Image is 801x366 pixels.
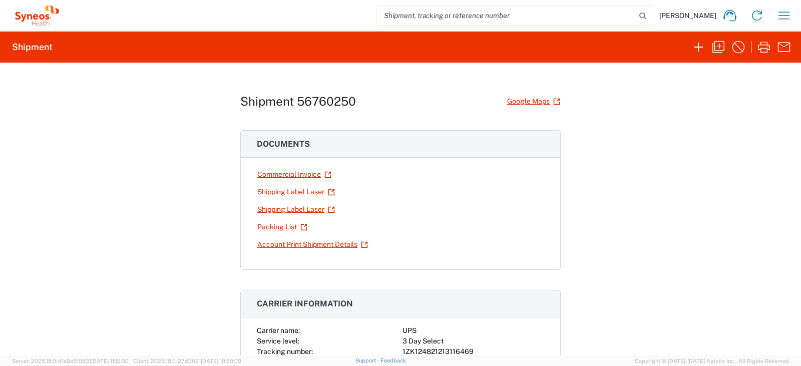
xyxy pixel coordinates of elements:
[403,325,544,336] div: UPS
[201,358,241,364] span: [DATE] 10:20:09
[635,356,789,365] span: Copyright © [DATE]-[DATE] Agistix Inc., All Rights Reserved
[257,236,368,253] a: Account Print Shipment Details
[257,218,308,236] a: Packing List
[257,299,353,308] span: Carrier information
[403,346,544,357] div: 1ZK124821213116469
[257,326,300,334] span: Carrier name:
[240,94,356,109] h1: Shipment 56760250
[12,41,53,53] h2: Shipment
[403,336,544,346] div: 3 Day Select
[659,11,716,20] span: [PERSON_NAME]
[257,183,335,201] a: Shipping Label Laser
[257,139,310,149] span: Documents
[355,357,380,363] a: Support
[507,93,561,110] a: Google Maps
[380,357,406,363] a: Feedback
[91,358,129,364] span: [DATE] 11:12:30
[257,347,313,355] span: Tracking number:
[257,166,332,183] a: Commercial Invoice
[257,201,335,218] a: Shipping Label Laser
[376,6,636,25] input: Shipment, tracking or reference number
[257,337,299,345] span: Service level:
[133,358,241,364] span: Client: 2025.18.0-27d3021
[12,358,129,364] span: Server: 2025.18.0-d1e9a510831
